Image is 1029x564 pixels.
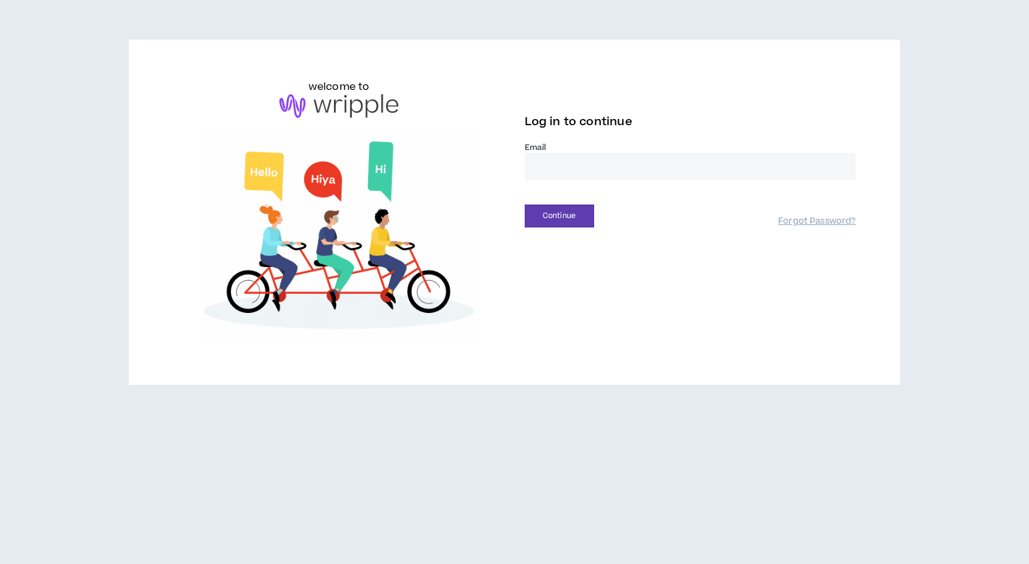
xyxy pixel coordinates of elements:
[309,79,370,94] h6: welcome to
[525,142,856,153] label: Email
[778,216,856,227] a: Forgot Password?
[173,130,505,345] img: Welcome to Wripple
[279,94,398,118] img: logo-brand.png
[525,114,633,130] span: Log in to continue
[525,205,594,227] button: Continue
